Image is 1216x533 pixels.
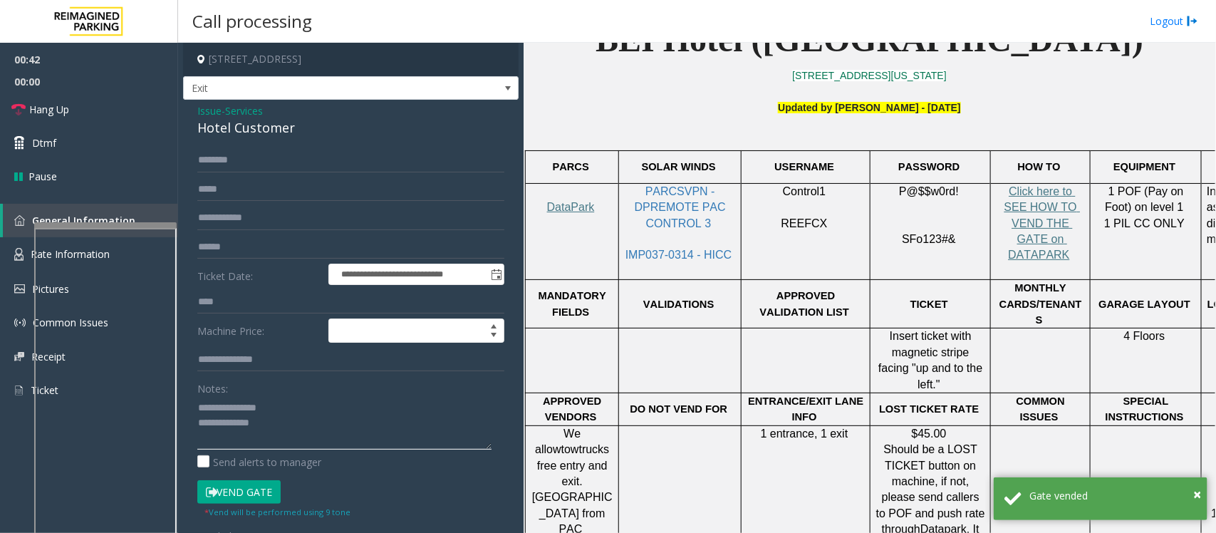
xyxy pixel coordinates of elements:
[31,350,66,363] span: Receipt
[1187,14,1198,29] img: logout
[761,428,848,440] span: 1 entrance, 1 exit
[484,331,504,342] span: Decrease value
[760,290,849,317] span: APPROVED VALIDATION LIST
[1017,395,1068,423] span: COMMON ISSUES
[1104,217,1185,229] span: 1 PIL CC ONLY
[32,282,69,296] span: Pictures
[222,104,263,118] span: -
[28,169,57,184] span: Pause
[547,202,595,213] a: DataPark
[912,428,947,440] span: $45.00
[910,299,948,310] span: TICKET
[488,264,504,284] span: Toggle popup
[14,384,24,397] img: 'icon'
[774,161,834,172] span: USERNAME
[643,299,714,310] span: VALIDATIONS
[197,376,228,396] label: Notes:
[630,403,727,415] span: DO NOT VEND FOR
[792,70,947,81] a: [STREET_ADDRESS][US_STATE]
[902,233,956,245] span: SFo123#&
[1004,185,1081,262] span: Click here to SEE HOW TO VEND THE GATE on DATAPARK
[225,103,263,118] span: Services
[14,248,24,261] img: 'icon'
[33,316,108,329] span: Common Issues
[197,118,504,138] div: Hotel Customer
[3,204,178,237] a: General Information
[539,290,609,317] span: MANDATORY FIELDS
[184,77,451,100] span: Exit
[778,102,960,113] b: Updated by [PERSON_NAME] - [DATE]
[1193,484,1201,505] button: Close
[561,443,579,455] span: tow
[183,43,519,76] h4: [STREET_ADDRESS]
[1098,299,1190,310] span: GARAGE LAYOUT
[197,480,281,504] button: Vend Gate
[1029,488,1197,503] div: Gate vended
[14,317,26,328] img: 'icon'
[878,330,986,390] span: Insert ticket with magnetic stripe facing "up and to the left."
[783,185,826,197] span: Control1
[14,284,25,294] img: 'icon'
[635,185,729,229] span: PARCSVPN - DPREMOTE PAC CONTROL 3
[547,201,595,213] span: DataPark
[197,455,321,470] label: Send alerts to manager
[194,319,325,343] label: Machine Price:
[29,102,69,117] span: Hang Up
[1004,186,1081,262] a: Click here to SEE HOW TO VEND THE GATE on DATAPARK
[1018,161,1061,172] span: HOW TO
[204,507,350,517] small: Vend will be performed using 9 tone
[1105,185,1187,213] span: 1 POF (Pay on Foot) on level 1
[543,395,604,423] span: APPROVED VENDORS
[1106,395,1184,423] span: SPECIAL INSTRUCTIONS
[1113,161,1175,172] span: EQUIPMENT
[31,247,110,261] span: Rate Information
[484,319,504,331] span: Increase value
[748,395,866,423] span: ENTRANCE/EXIT LANE INFO
[185,4,319,38] h3: Call processing
[999,282,1082,326] span: MONTHLY CARDS/TENANTS
[14,215,25,226] img: 'icon'
[197,103,222,118] span: Issue
[31,383,58,397] span: Ticket
[642,161,716,172] span: SOLAR WINDS
[1124,330,1165,342] span: 4 Floors
[32,214,135,227] span: General Information
[898,161,960,172] span: PASSWORD
[899,185,959,197] span: P@$$w0rd!
[1193,485,1201,504] span: ×
[553,161,589,172] span: PARCS
[14,352,24,361] img: 'icon'
[194,264,325,285] label: Ticket Date:
[625,249,732,261] span: IMP037-0314 - HICC
[879,403,979,415] span: LOST TICKET RATE
[32,135,56,150] span: Dtmf
[781,217,828,229] span: REEFCX
[1150,14,1198,29] a: Logout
